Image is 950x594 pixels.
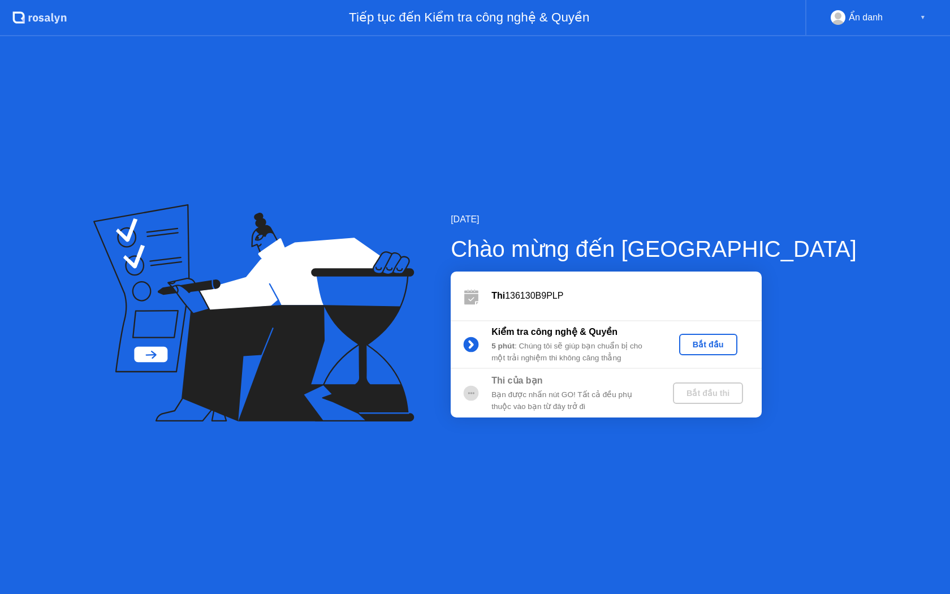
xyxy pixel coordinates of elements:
div: Chào mừng đến [GEOGRAPHIC_DATA] [451,232,857,266]
b: Thi của bạn [491,376,542,385]
b: Kiểm tra công nghệ & Quyền [491,327,617,337]
b: Thi [491,291,505,300]
button: Bắt đầu [679,334,737,355]
div: Bắt đầu thi [677,389,739,398]
div: ▼ [920,10,926,25]
div: Bắt đầu [684,340,733,349]
div: [DATE] [451,213,857,226]
button: Bắt đầu thi [673,382,743,404]
div: 136130B9PLP [491,289,762,303]
b: 5 phút [491,342,515,350]
div: Ẩn danh [849,10,883,25]
div: : Chúng tôi sẽ giúp bạn chuẩn bị cho một trải nghiệm thi không căng thẳng [491,341,654,364]
div: Bạn được nhấn nút GO! Tất cả đều phụ thuộc vào bạn từ đây trở đi [491,389,654,412]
